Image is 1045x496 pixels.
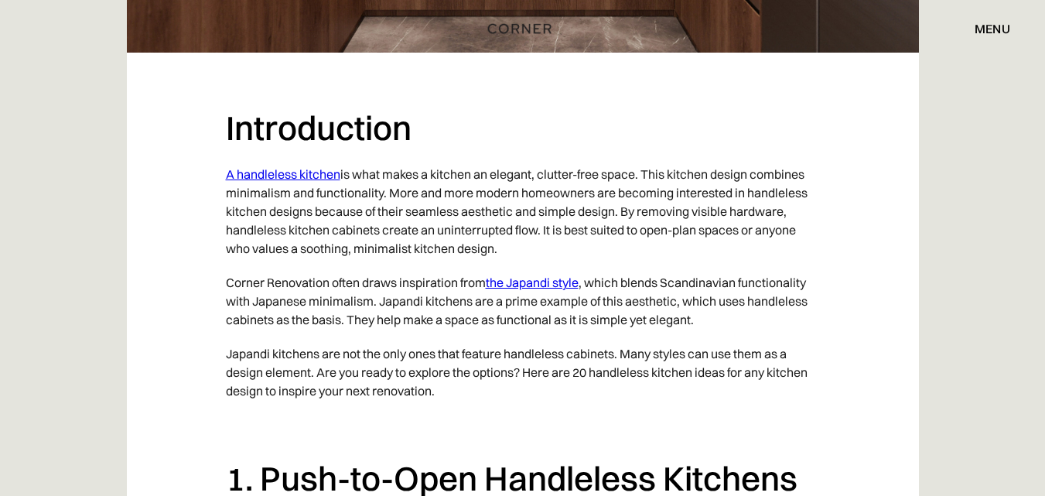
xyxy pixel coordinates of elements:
[959,15,1010,42] div: menu
[975,22,1010,35] div: menu
[226,265,820,337] p: Corner Renovation often draws inspiration from , which blends Scandinavian functionality with Jap...
[226,337,820,408] p: Japandi kitchens are not the only ones that feature handleless cabinets. Many styles can use them...
[226,408,820,442] p: ‍
[226,157,820,265] p: is what makes a kitchen an elegant, clutter-free space. This kitchen design combines minimalism a...
[226,107,820,149] h2: Introduction
[486,275,579,290] a: the Japandi style
[226,166,340,182] a: A handleless kitchen
[485,19,559,39] a: home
